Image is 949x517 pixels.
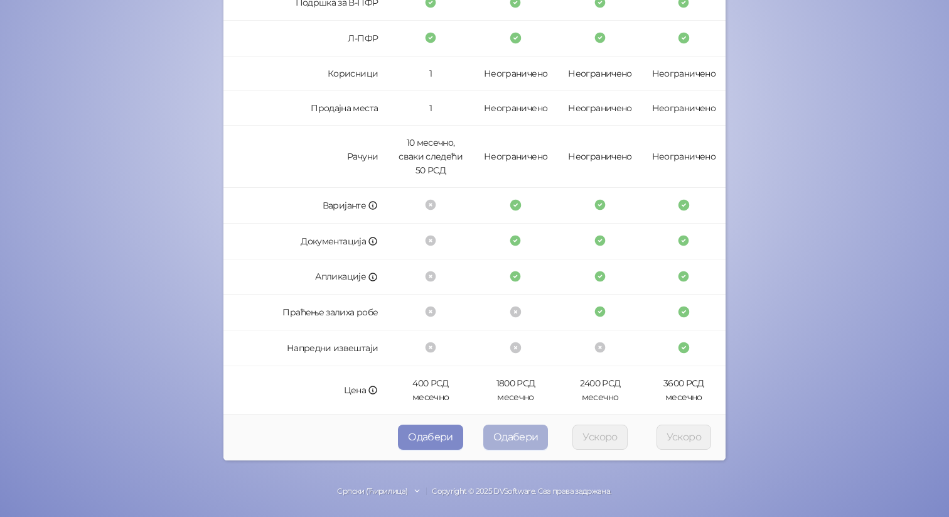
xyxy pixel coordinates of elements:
td: Л-ПФР [223,21,388,57]
td: 1800 РСД месечно [473,366,559,415]
td: Напредни извештаји [223,330,388,366]
td: 400 РСД месечно [388,366,473,415]
button: Одабери [398,425,463,450]
td: Неограничено [558,91,641,126]
td: Праћење залиха робе [223,295,388,330]
td: Неограничено [473,57,559,91]
td: Цена [223,366,388,415]
td: 1 [388,57,473,91]
td: Неограничено [558,57,641,91]
td: Неограничено [642,91,726,126]
td: Документација [223,224,388,259]
button: Ускоро [572,425,627,450]
td: Варијанте [223,188,388,224]
td: Рачуни [223,126,388,188]
td: Неограничено [642,57,726,91]
td: Апликације [223,259,388,295]
td: 10 месечно, сваки следећи 50 РСД [388,126,473,188]
td: 3600 РСД месечно [642,366,726,415]
button: Ускоро [657,425,711,450]
td: Неограничено [558,126,641,188]
div: Српски (Ћирилица) [337,486,407,498]
td: Корисници [223,57,388,91]
td: 2400 РСД месечно [558,366,641,415]
td: Неограничено [473,126,559,188]
button: Одабери [483,425,549,450]
td: 1 [388,91,473,126]
td: Неограничено [473,91,559,126]
td: Неограничено [642,126,726,188]
td: Продајна места [223,91,388,126]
